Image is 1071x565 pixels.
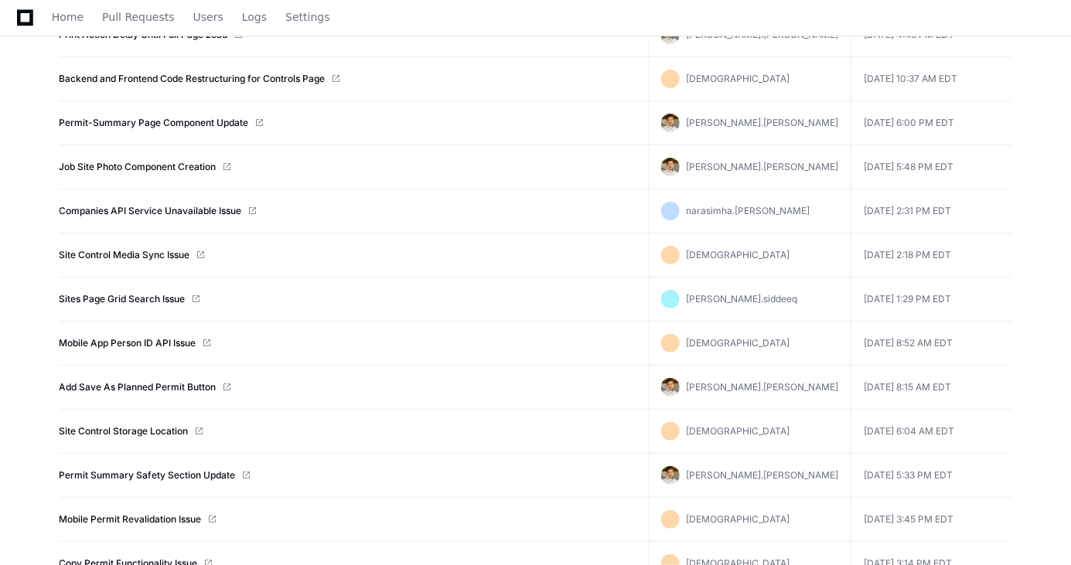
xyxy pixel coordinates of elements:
td: [DATE] 1:29 PM EDT [851,277,1012,322]
img: avatar [661,158,680,176]
span: Home [52,12,84,22]
td: [DATE] 6:04 AM EDT [851,410,1012,454]
span: [DEMOGRAPHIC_DATA] [686,513,790,525]
a: Mobile App Person ID API Issue [60,337,196,349]
span: [DEMOGRAPHIC_DATA] [686,337,790,349]
img: avatar [661,114,680,132]
span: [DEMOGRAPHIC_DATA] [686,249,790,260]
a: Add Save As Planned Permit Button [60,381,217,393]
a: Permit-Summary Page Component Update [60,117,249,129]
a: Backend and Frontend Code Restructuring for Controls Page [60,73,326,85]
a: Permit Summary Safety Section Update [60,469,236,482]
span: Settings [285,12,329,22]
a: Site Control Media Sync Issue [60,249,190,261]
span: Users [193,12,223,22]
span: Logs [242,12,267,22]
td: [DATE] 5:48 PM EDT [851,145,1012,189]
a: Mobile Permit Revalidation Issue [60,513,202,526]
td: [DATE] 10:37 AM EDT [851,57,1012,101]
td: [DATE] 5:33 PM EDT [851,454,1012,498]
td: [DATE] 2:31 PM EDT [851,189,1012,233]
span: Pull Requests [102,12,174,22]
span: [DEMOGRAPHIC_DATA] [686,425,790,437]
span: [PERSON_NAME].[PERSON_NAME] [686,117,838,128]
span: [PERSON_NAME].[PERSON_NAME] [686,381,838,393]
img: avatar [661,466,680,485]
td: [DATE] 8:15 AM EDT [851,366,1012,410]
a: Sites Page Grid Search Issue [60,293,186,305]
img: avatar [661,378,680,397]
a: Companies API Service Unavailable Issue [60,205,242,217]
a: Site Control Storage Location [60,425,189,437]
span: [PERSON_NAME].[PERSON_NAME] [686,161,838,172]
td: [DATE] 2:18 PM EDT [851,233,1012,277]
span: [PERSON_NAME].[PERSON_NAME] [686,469,838,481]
td: [DATE] 6:00 PM EDT [851,101,1012,145]
span: [PERSON_NAME].siddeeq [686,293,797,305]
td: [DATE] 3:45 PM EDT [851,498,1012,542]
span: [DEMOGRAPHIC_DATA] [686,73,790,84]
a: Job Site Photo Component Creation [60,161,217,173]
td: [DATE] 8:52 AM EDT [851,322,1012,366]
span: narasimha.[PERSON_NAME] [686,205,810,216]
